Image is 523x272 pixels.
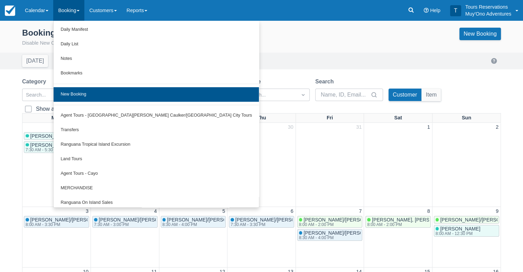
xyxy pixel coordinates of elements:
[54,22,259,37] a: Daily Manifest
[325,114,334,123] a: Fri
[315,78,336,86] label: Search
[22,55,48,67] button: [DATE]
[99,217,265,223] span: [PERSON_NAME]/[PERSON_NAME]; [PERSON_NAME]/[PERSON_NAME]
[30,142,71,148] span: [PERSON_NAME]
[426,208,431,215] a: 8
[440,226,480,232] span: [PERSON_NAME]
[50,114,63,123] a: Mon
[54,181,259,196] a: MERCHANDISE
[367,223,454,227] div: 8:00 AM - 2:00 PM
[372,217,455,223] span: [PERSON_NAME], [PERSON_NAME]
[494,124,500,131] a: 2
[465,10,511,17] p: Muy'Ono Adventures
[299,236,468,240] div: 8:30 AM - 4:00 PM
[229,216,294,228] a: [PERSON_NAME]/[PERSON_NAME]; [PERSON_NAME]/[PERSON_NAME]7:30 AM - 3:30 PM
[460,114,473,123] a: Sun
[494,208,500,215] a: 9
[54,196,259,210] a: Ranguana On Island Sales
[365,216,431,228] a: [PERSON_NAME], [PERSON_NAME]8:00 AM - 2:00 PM
[287,124,295,131] a: 30
[357,208,363,215] a: 7
[26,148,69,152] div: 7:30 AM - 5:30 PM
[297,216,363,228] a: [PERSON_NAME]/[PERSON_NAME]; [PERSON_NAME]/[PERSON_NAME]8:00 AM - 2:00 PM
[434,225,499,237] a: [PERSON_NAME]8:00 AM - 12:30 PM
[255,114,267,123] a: Thu
[424,8,429,13] i: Help
[430,8,440,13] span: Help
[36,106,81,112] div: Show all bookings
[436,232,479,236] div: 8:00 AM - 12:30 PM
[389,89,421,101] button: Customer
[450,5,461,16] div: T
[393,114,403,123] a: Sat
[94,223,263,227] div: 7:30 AM - 3:00 PM
[289,208,295,215] a: 6
[167,217,333,223] span: [PERSON_NAME]/[PERSON_NAME]; [PERSON_NAME]/[PERSON_NAME]
[299,223,468,227] div: 8:00 AM - 2:00 PM
[426,124,431,131] a: 1
[24,132,89,140] a: [PERSON_NAME]
[153,208,158,215] a: 4
[54,52,259,66] a: Notes
[297,229,363,241] a: [PERSON_NAME]/[PERSON_NAME]; [PERSON_NAME]/[PERSON_NAME]8:30 AM - 4:00 PM
[5,6,15,16] img: checkfront-main-nav-mini-logo.png
[161,216,226,228] a: [PERSON_NAME]/[PERSON_NAME]; [PERSON_NAME]/[PERSON_NAME]8:30 AM - 4:00 PM
[422,89,441,101] button: Item
[84,208,90,215] a: 3
[24,141,89,153] a: [PERSON_NAME]7:30 AM - 5:30 PM
[303,230,469,236] span: [PERSON_NAME]/[PERSON_NAME]; [PERSON_NAME]/[PERSON_NAME]
[54,87,259,102] a: New Booking
[235,217,401,223] span: [PERSON_NAME]/[PERSON_NAME]; [PERSON_NAME]/[PERSON_NAME]
[300,91,307,98] span: Dropdown icon
[459,28,501,40] a: New Booking
[221,208,226,215] a: 5
[54,166,259,181] a: Agent Tours - Cayo
[355,124,363,131] a: 31
[321,89,369,101] input: Name, ID, Email...
[24,216,89,228] a: [PERSON_NAME]/[PERSON_NAME]; [PERSON_NAME]/[PERSON_NAME]8:00 AM - 3:30 PM
[30,133,71,139] span: [PERSON_NAME]
[30,217,196,223] span: [PERSON_NAME]/[PERSON_NAME]; [PERSON_NAME]/[PERSON_NAME]
[54,137,259,152] a: Ranguana Tropical Island Excursion
[162,223,332,227] div: 8:30 AM - 4:00 PM
[22,39,71,47] button: Disable New Calendar
[231,223,400,227] div: 7:30 AM - 3:30 PM
[54,123,259,137] a: Transfers
[22,78,49,86] label: Category
[92,216,158,228] a: [PERSON_NAME]/[PERSON_NAME]; [PERSON_NAME]/[PERSON_NAME]7:30 AM - 3:00 PM
[54,108,259,123] a: Agent Tours - [GEOGRAPHIC_DATA][PERSON_NAME] Caulker/[GEOGRAPHIC_DATA] City Tours
[54,37,259,52] a: Daily List
[53,21,259,208] ul: Booking
[22,28,94,38] div: Booking Calendar
[303,217,469,223] span: [PERSON_NAME]/[PERSON_NAME]; [PERSON_NAME]/[PERSON_NAME]
[26,223,195,227] div: 8:00 AM - 3:30 PM
[465,3,511,10] p: Tours Reservations
[54,152,259,166] a: Land Tours
[54,66,259,81] a: Bookmarks
[434,216,499,224] a: [PERSON_NAME]/[PERSON_NAME]; [PERSON_NAME]/[PERSON_NAME]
